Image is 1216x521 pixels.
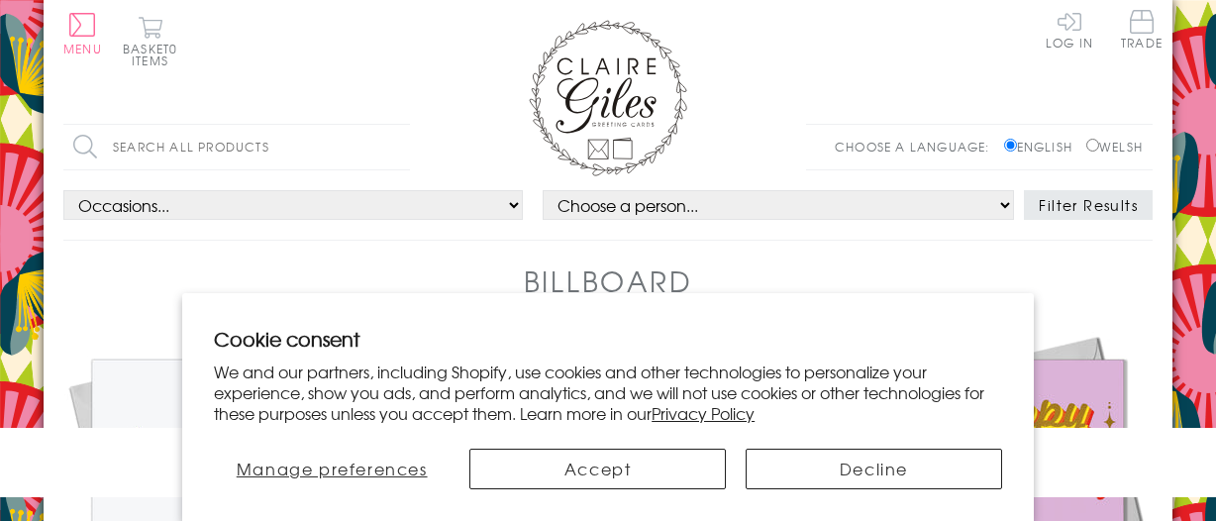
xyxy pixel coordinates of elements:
input: Search [390,125,410,169]
h2: Cookie consent [214,325,1002,353]
button: Decline [746,449,1002,489]
a: Privacy Policy [652,401,755,425]
input: English [1004,139,1017,152]
span: Manage preferences [237,457,428,480]
span: 0 items [132,40,177,69]
input: Welsh [1086,139,1099,152]
button: Filter Results [1024,190,1153,220]
button: Accept [469,449,726,489]
input: Search all products [63,125,410,169]
label: Welsh [1086,138,1143,156]
img: Claire Giles Greetings Cards [529,20,687,176]
p: We and our partners, including Shopify, use cookies and other technologies to personalize your ex... [214,362,1002,423]
p: Choose a language: [835,138,1000,156]
button: Basket0 items [123,16,177,66]
h1: Billboard [524,260,693,301]
button: Menu [63,13,102,54]
button: Manage preferences [214,449,450,489]
a: Trade [1121,10,1163,52]
a: Log In [1046,10,1093,49]
label: English [1004,138,1082,156]
span: Trade [1121,10,1163,49]
span: Menu [63,40,102,57]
